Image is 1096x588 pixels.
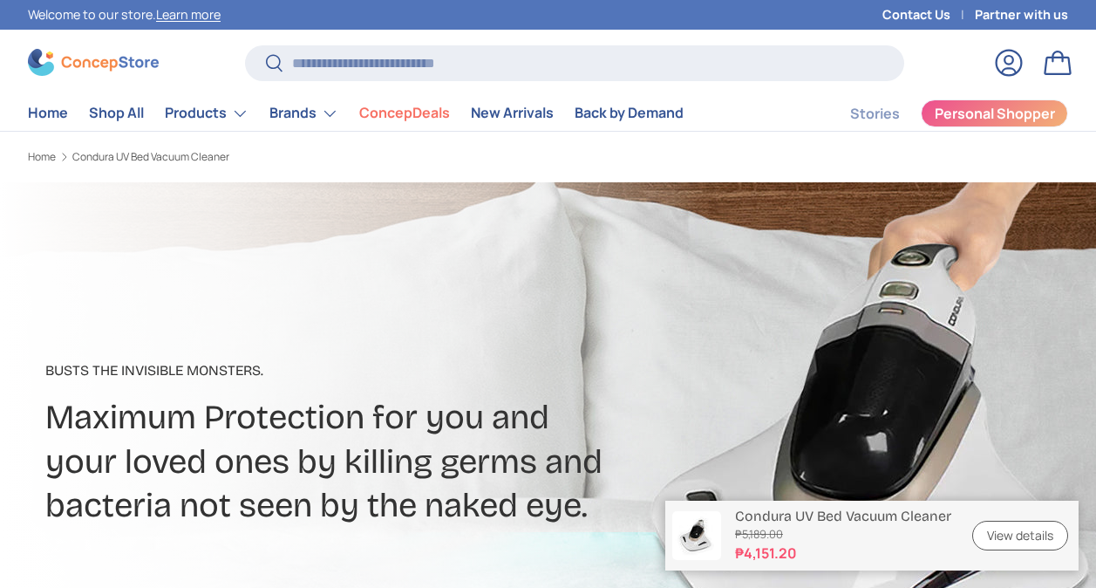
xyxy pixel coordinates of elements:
[921,99,1068,127] a: Personal Shopper
[165,96,248,131] a: Products
[28,5,221,24] p: Welcome to our store.
[72,152,229,162] a: Condura UV Bed Vacuum Cleaner
[45,360,715,381] p: Busts The Invisible Monsters​.
[156,6,221,23] a: Learn more
[28,96,684,131] nav: Primary
[735,508,951,524] p: Condura UV Bed Vacuum Cleaner
[28,96,68,130] a: Home
[735,543,951,564] strong: ₱4,151.20
[154,96,259,131] summary: Products
[735,526,951,543] s: ₱5,189.00
[975,5,1068,24] a: Partner with us
[808,96,1068,131] nav: Secondary
[882,5,975,24] a: Contact Us
[269,96,338,131] a: Brands
[45,395,715,527] h2: Maximum Protection for you and your loved ones by killing germs and bacteria not seen by the nake...
[28,152,56,162] a: Home
[259,96,349,131] summary: Brands
[28,149,579,165] nav: Breadcrumbs
[89,96,144,130] a: Shop All
[471,96,554,130] a: New Arrivals
[28,49,159,76] img: ConcepStore
[359,96,450,130] a: ConcepDeals
[972,521,1068,551] a: View details
[575,96,684,130] a: Back by Demand
[935,106,1055,120] span: Personal Shopper
[850,97,900,131] a: Stories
